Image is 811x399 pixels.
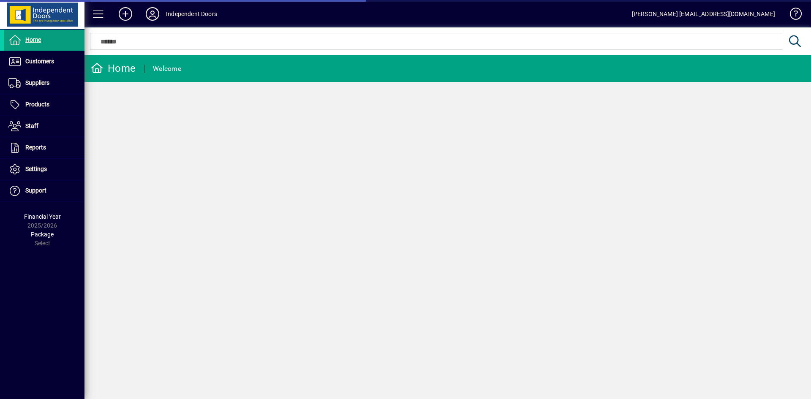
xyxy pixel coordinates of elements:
[25,79,49,86] span: Suppliers
[139,6,166,22] button: Profile
[4,180,84,201] a: Support
[25,101,49,108] span: Products
[25,166,47,172] span: Settings
[25,187,46,194] span: Support
[25,144,46,151] span: Reports
[153,62,181,76] div: Welcome
[632,7,775,21] div: [PERSON_NAME] [EMAIL_ADDRESS][DOMAIN_NAME]
[31,231,54,238] span: Package
[91,62,136,75] div: Home
[112,6,139,22] button: Add
[4,116,84,137] a: Staff
[25,122,38,129] span: Staff
[4,137,84,158] a: Reports
[4,73,84,94] a: Suppliers
[25,36,41,43] span: Home
[25,58,54,65] span: Customers
[24,213,61,220] span: Financial Year
[4,159,84,180] a: Settings
[166,7,217,21] div: Independent Doors
[4,94,84,115] a: Products
[4,51,84,72] a: Customers
[784,2,800,29] a: Knowledge Base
